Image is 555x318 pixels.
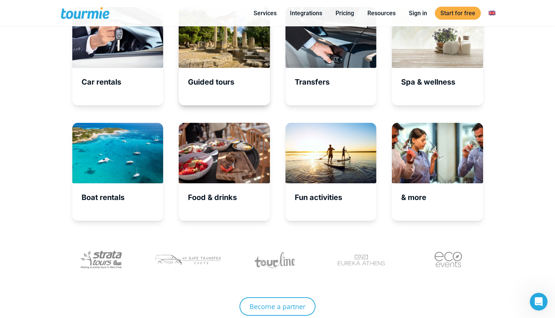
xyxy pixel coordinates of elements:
h5: Food & drinks [188,193,270,202]
a: Sign in [403,9,433,18]
h5: Guided tours [188,78,270,87]
a: Start for free [435,7,481,20]
h5: Fun activities [295,193,377,202]
h5: & more [401,193,483,202]
h5: Transfers [295,78,377,87]
a: Resources [362,9,401,18]
h5: Spa & wellness [401,78,483,87]
a: Services [248,9,282,18]
a: Pricing [330,9,360,18]
h5: Car rentals [82,78,163,87]
a: Switch to [483,9,501,18]
a: Integrations [284,9,328,18]
iframe: Intercom live chat [530,293,548,311]
a: Become a partner [239,297,316,316]
h5: Boat rentals [82,193,163,202]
